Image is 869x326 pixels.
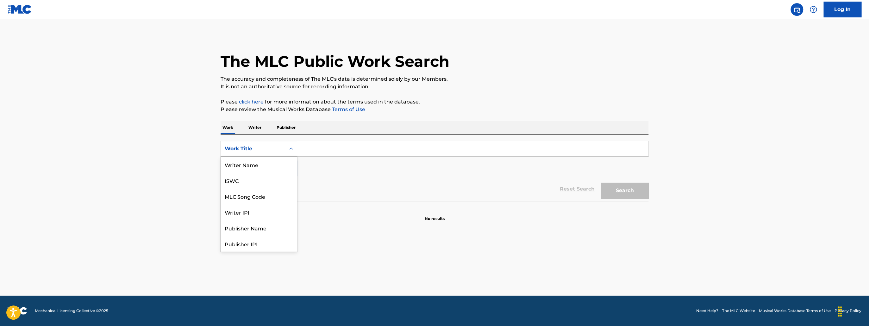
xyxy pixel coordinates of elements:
[331,106,365,112] a: Terms of Use
[696,308,718,314] a: Need Help?
[221,172,297,188] div: ISWC
[8,307,27,315] img: logo
[221,236,297,252] div: Publisher IPI
[835,308,861,314] a: Privacy Policy
[239,99,264,105] a: click here
[221,75,648,83] p: The accuracy and completeness of The MLC's data is determined solely by our Members.
[835,302,845,321] div: Arrastrar
[221,106,648,113] p: Please review the Musical Works Database
[247,121,263,134] p: Writer
[791,3,803,16] a: Public Search
[793,6,801,13] img: search
[221,52,449,71] h1: The MLC Public Work Search
[722,308,755,314] a: The MLC Website
[221,157,297,172] div: Writer Name
[759,308,831,314] a: Musical Works Database Terms of Use
[221,98,648,106] p: Please for more information about the terms used in the database.
[275,121,297,134] p: Publisher
[225,145,282,153] div: Work Title
[837,296,869,326] div: Widget de chat
[221,220,297,236] div: Publisher Name
[221,83,648,91] p: It is not an authoritative source for recording information.
[221,188,297,204] div: MLC Song Code
[221,141,648,202] form: Search Form
[823,2,861,17] a: Log In
[837,296,869,326] iframe: Chat Widget
[8,5,32,14] img: MLC Logo
[221,204,297,220] div: Writer IPI
[807,3,820,16] div: Help
[221,121,235,134] p: Work
[35,308,108,314] span: Mechanical Licensing Collective © 2025
[425,208,445,222] p: No results
[810,6,817,13] img: help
